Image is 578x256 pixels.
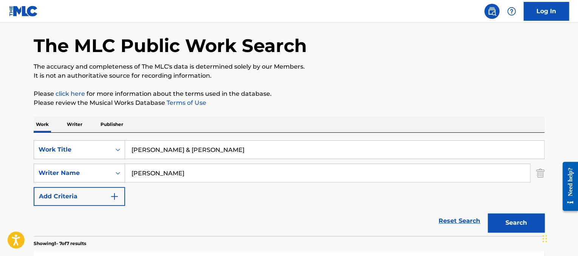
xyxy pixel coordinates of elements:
a: Terms of Use [165,99,206,106]
img: MLC Logo [9,6,38,17]
iframe: Resource Center [557,156,578,217]
p: Please review the Musical Works Database [34,98,544,107]
a: Log In [524,2,569,21]
img: Delete Criterion [536,164,544,182]
p: Showing 1 - 7 of 7 results [34,240,86,247]
div: Work Title [39,145,107,154]
div: Writer Name [39,169,107,178]
a: Reset Search [435,213,484,229]
p: The accuracy and completeness of The MLC's data is determined solely by our Members. [34,62,544,71]
a: Public Search [484,4,499,19]
h1: The MLC Public Work Search [34,34,307,57]
iframe: Chat Widget [540,220,578,256]
a: click here [56,90,85,97]
div: Help [504,4,519,19]
img: 9d2ae6d4665cec9f34b9.svg [110,192,119,201]
button: Search [488,213,544,232]
p: It is not an authoritative source for recording information. [34,71,544,80]
form: Search Form [34,140,544,236]
p: Writer [65,117,85,132]
button: Add Criteria [34,187,125,206]
p: Publisher [98,117,125,132]
img: search [487,7,496,16]
p: Please for more information about the terms used in the database. [34,89,544,98]
img: help [507,7,516,16]
p: Work [34,117,51,132]
div: Drag [542,227,547,250]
